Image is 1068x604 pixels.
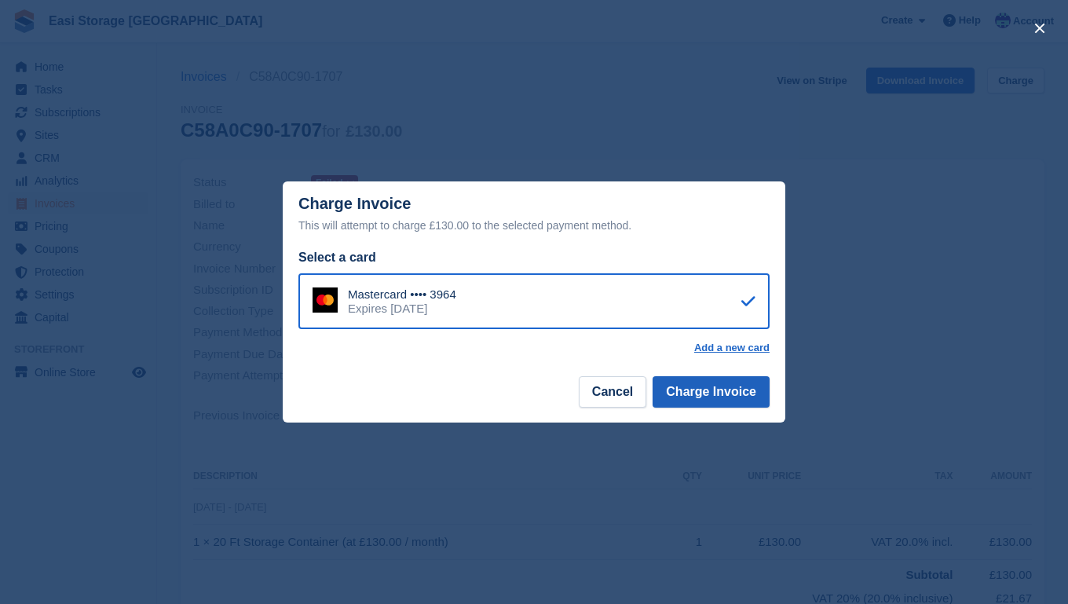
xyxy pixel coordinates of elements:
[298,216,770,235] div: This will attempt to charge £130.00 to the selected payment method.
[694,342,770,354] a: Add a new card
[653,376,770,408] button: Charge Invoice
[298,195,770,235] div: Charge Invoice
[313,287,338,313] img: Mastercard Logo
[298,248,770,267] div: Select a card
[1027,16,1052,41] button: close
[348,302,456,316] div: Expires [DATE]
[579,376,646,408] button: Cancel
[348,287,456,302] div: Mastercard •••• 3964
